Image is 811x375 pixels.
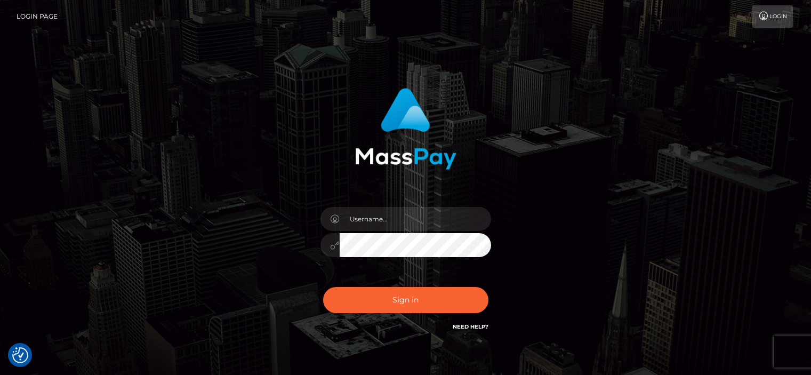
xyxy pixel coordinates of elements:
button: Sign in [323,287,488,313]
a: Need Help? [453,323,488,330]
img: Revisit consent button [12,347,28,363]
img: MassPay Login [355,88,456,170]
a: Login Page [17,5,58,28]
button: Consent Preferences [12,347,28,363]
a: Login [752,5,793,28]
input: Username... [340,207,491,231]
